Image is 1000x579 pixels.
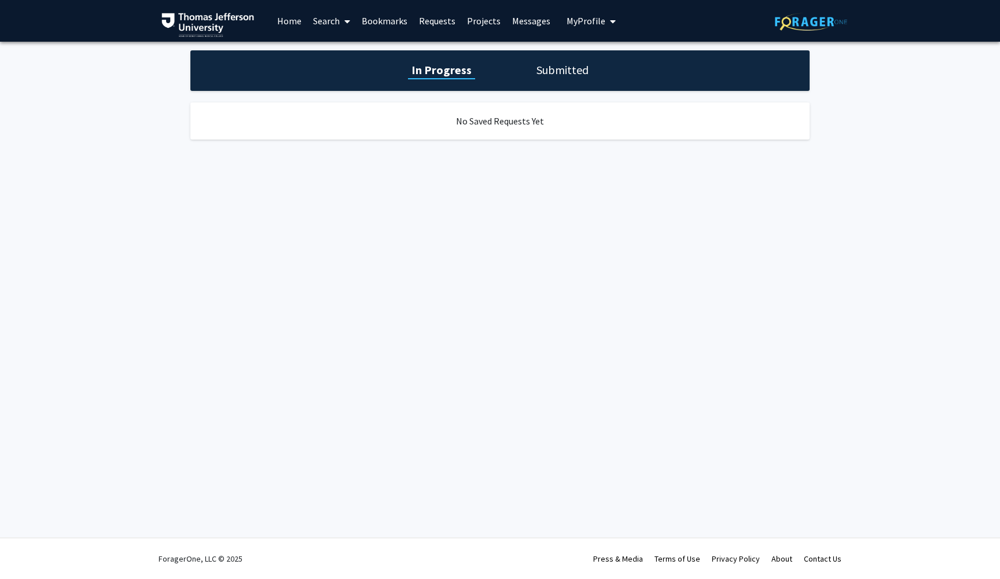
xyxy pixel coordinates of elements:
[408,62,475,78] h1: In Progress
[413,1,461,41] a: Requests
[655,554,700,564] a: Terms of Use
[271,1,307,41] a: Home
[533,62,592,78] h1: Submitted
[356,1,413,41] a: Bookmarks
[567,15,605,27] span: My Profile
[775,13,847,31] img: ForagerOne Logo
[461,1,506,41] a: Projects
[712,554,760,564] a: Privacy Policy
[506,1,556,41] a: Messages
[804,554,841,564] a: Contact Us
[9,527,49,570] iframe: Chat
[159,538,242,579] div: ForagerOne, LLC © 2025
[307,1,356,41] a: Search
[593,554,643,564] a: Press & Media
[190,102,810,140] div: No Saved Requests Yet
[771,554,792,564] a: About
[161,13,254,37] img: Thomas Jefferson University Logo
